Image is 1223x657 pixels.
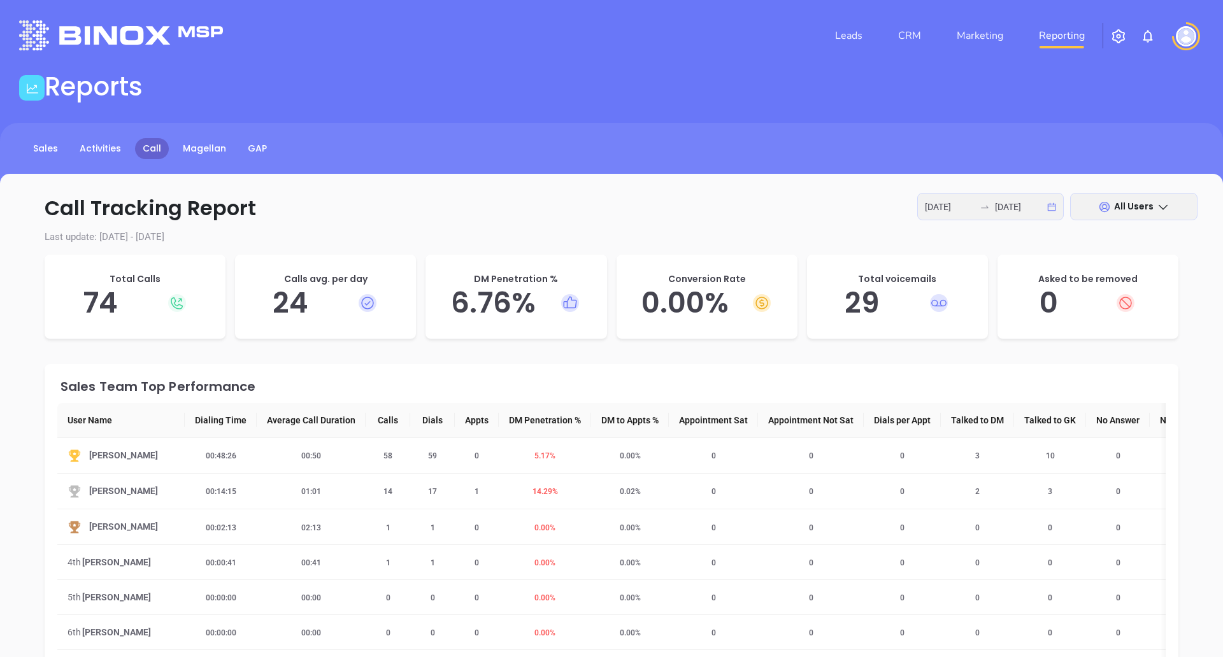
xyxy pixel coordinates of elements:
[527,523,563,532] span: 0.00 %
[892,523,912,532] span: 0
[25,138,66,159] a: Sales
[294,487,329,496] span: 01:01
[68,590,81,604] span: 5th
[68,520,82,534] img: Third-KkzKhbNG.svg
[892,558,912,567] span: 0
[1108,558,1128,567] span: 0
[438,286,594,320] h5: 6.76 %
[591,403,669,438] th: DM to Appts %
[82,625,151,639] span: [PERSON_NAME]
[612,593,648,602] span: 0.00 %
[968,593,987,602] span: 0
[185,403,257,438] th: Dialing Time
[467,628,487,637] span: 0
[1108,628,1128,637] span: 0
[801,558,821,567] span: 0
[1014,403,1086,438] th: Talked to GK
[175,138,234,159] a: Magellan
[892,628,912,637] span: 0
[89,519,158,534] span: [PERSON_NAME]
[423,523,443,532] span: 1
[704,558,724,567] span: 0
[89,448,158,463] span: [PERSON_NAME]
[423,558,443,567] span: 1
[892,451,912,460] span: 0
[612,628,648,637] span: 0.00 %
[61,380,1166,393] div: Sales Team Top Performance
[893,23,926,48] a: CRM
[1040,593,1060,602] span: 0
[704,523,724,532] span: 0
[248,286,403,320] h5: 24
[467,487,487,496] span: 1
[1040,523,1060,532] span: 0
[612,523,648,532] span: 0.00 %
[612,558,648,567] span: 0.00 %
[438,272,594,286] p: DM Penetration %
[1108,451,1128,460] span: 0
[980,202,990,212] span: to
[527,451,563,460] span: 5.17 %
[294,451,329,460] span: 00:50
[378,628,398,637] span: 0
[629,272,785,286] p: Conversion Rate
[68,449,82,463] img: Top-YuorZo0z.svg
[420,451,445,460] span: 59
[57,403,185,438] th: User Name
[995,200,1045,214] input: End date
[820,272,975,286] p: Total voicemails
[294,628,329,637] span: 00:00
[467,558,487,567] span: 0
[57,286,213,320] h5: 74
[198,523,244,532] span: 00:02:13
[527,593,563,602] span: 0.00 %
[801,593,821,602] span: 0
[499,403,591,438] th: DM Penetration %
[420,487,445,496] span: 17
[527,558,563,567] span: 0.00 %
[68,625,81,639] span: 6th
[378,523,398,532] span: 1
[612,487,648,496] span: 0.02 %
[669,403,758,438] th: Appointment Sat
[704,628,724,637] span: 0
[198,487,244,496] span: 00:14:15
[294,593,329,602] span: 00:00
[1108,523,1128,532] span: 0
[25,230,1198,244] p: Last update: [DATE] - [DATE]
[1040,558,1060,567] span: 0
[1034,23,1090,48] a: Reporting
[1038,451,1062,460] span: 10
[410,403,455,438] th: Dials
[968,451,987,460] span: 3
[467,451,487,460] span: 0
[423,628,443,637] span: 0
[378,593,398,602] span: 0
[704,451,724,460] span: 0
[801,628,821,637] span: 0
[704,593,724,602] span: 0
[820,286,975,320] h5: 29
[968,558,987,567] span: 0
[198,451,244,460] span: 00:48:26
[968,487,987,496] span: 2
[376,487,400,496] span: 14
[801,523,821,532] span: 0
[198,558,244,567] span: 00:00:41
[82,590,151,604] span: [PERSON_NAME]
[57,272,213,286] p: Total Calls
[89,484,158,498] span: [PERSON_NAME]
[68,484,82,498] img: Second-C4a_wmiL.svg
[248,272,403,286] p: Calls avg. per day
[294,558,329,567] span: 00:41
[366,403,410,438] th: Calls
[1114,200,1154,213] span: All Users
[257,403,366,438] th: Average Call Duration
[378,558,398,567] span: 1
[1010,286,1166,320] h5: 0
[980,202,990,212] span: swap-right
[1108,593,1128,602] span: 0
[925,200,975,214] input: Start date
[467,593,487,602] span: 0
[864,403,941,438] th: Dials per Appt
